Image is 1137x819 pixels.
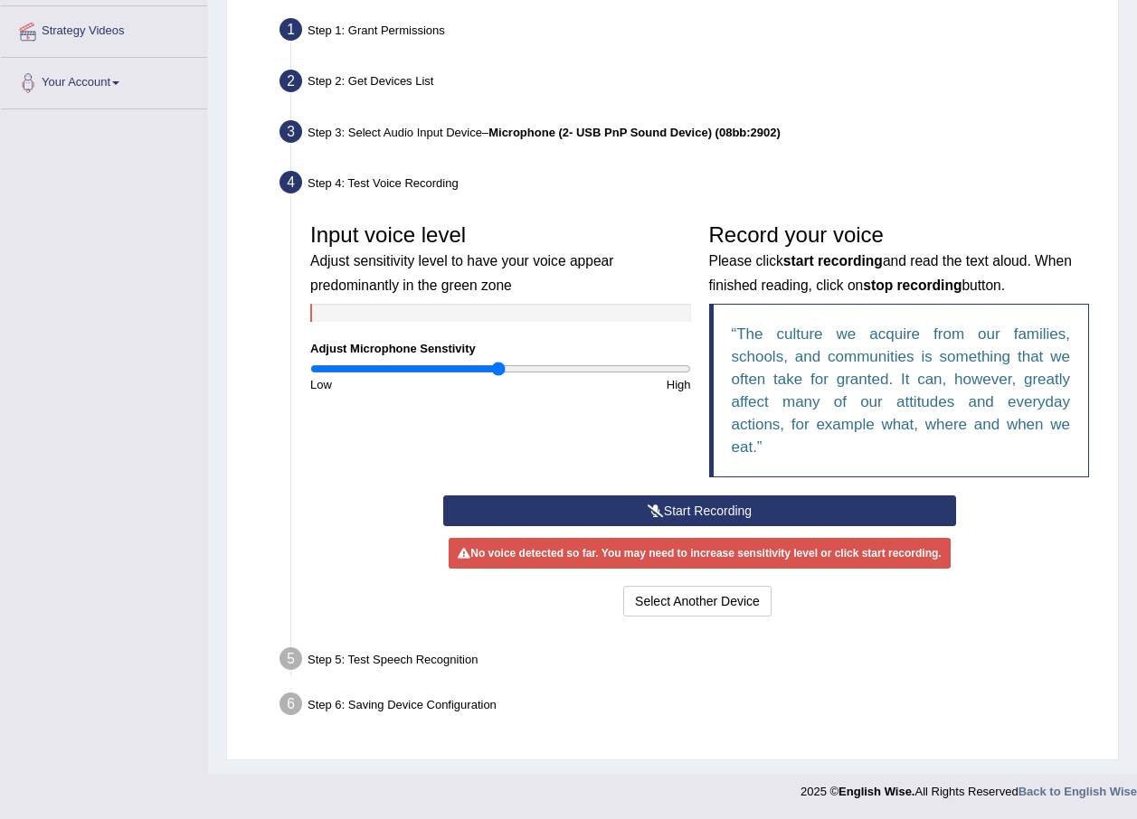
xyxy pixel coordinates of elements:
a: Strategy Videos [1,6,207,52]
q: The culture we acquire from our families, schools, and communities is something that we often tak... [732,325,1071,456]
a: Back to English Wise [1019,785,1137,798]
h3: Input voice level [310,223,691,295]
b: Microphone (2- USB PnP Sound Device) (08bb:2902) [488,126,781,139]
div: Step 5: Test Speech Recognition [271,642,1110,682]
div: Low [301,376,500,393]
div: Step 2: Get Devices List [271,64,1110,104]
div: Step 3: Select Audio Input Device [271,115,1110,155]
div: 2025 © All Rights Reserved [801,774,1137,800]
div: Step 1: Grant Permissions [271,13,1110,52]
strong: English Wise. [839,785,914,798]
span: – [482,126,781,139]
small: Please click and read the text aloud. When finished reading, click on button. [709,253,1072,292]
button: Start Recording [443,495,956,526]
b: start recording [783,253,883,268]
div: Step 4: Test Voice Recording [271,165,1110,205]
div: Step 6: Saving Device Configuration [271,687,1110,727]
a: Your Account [1,58,207,103]
b: stop recording [863,278,962,293]
div: High [500,376,699,393]
h3: Record your voice [709,223,1090,295]
label: Adjust Microphone Senstivity [310,340,476,357]
div: No voice detected so far. You may need to increase sensitivity level or click start recording. [449,538,950,569]
small: Adjust sensitivity level to have your voice appear predominantly in the green zone [310,253,613,292]
button: Select Another Device [623,586,772,617]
